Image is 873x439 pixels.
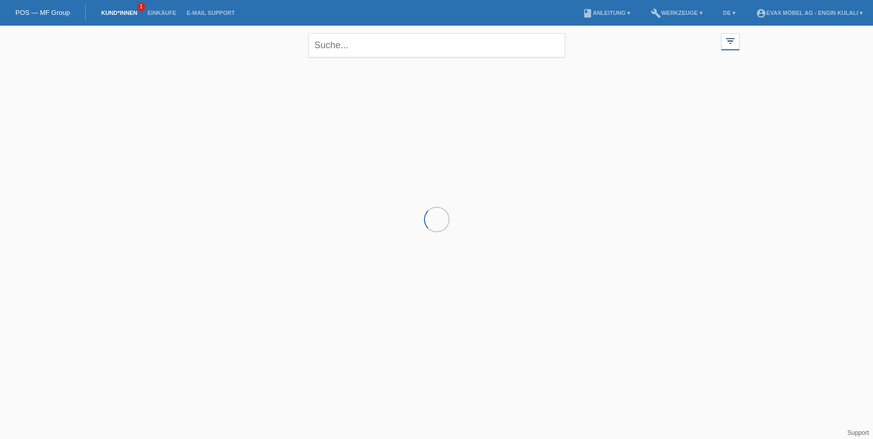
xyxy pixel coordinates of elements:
a: account_circleEVAX Möbel AG - Engin Kulali ▾ [751,10,868,16]
a: E-Mail Support [182,10,240,16]
a: POS — MF Group [15,9,70,16]
i: filter_list [725,35,736,47]
input: Suche... [308,33,565,57]
i: build [651,8,661,18]
span: 1 [137,3,145,11]
a: Support [847,429,869,436]
a: buildWerkzeuge ▾ [646,10,708,16]
a: Kund*innen [96,10,142,16]
a: bookAnleitung ▾ [577,10,635,16]
i: account_circle [756,8,766,18]
i: book [583,8,593,18]
a: DE ▾ [718,10,741,16]
a: Einkäufe [142,10,181,16]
